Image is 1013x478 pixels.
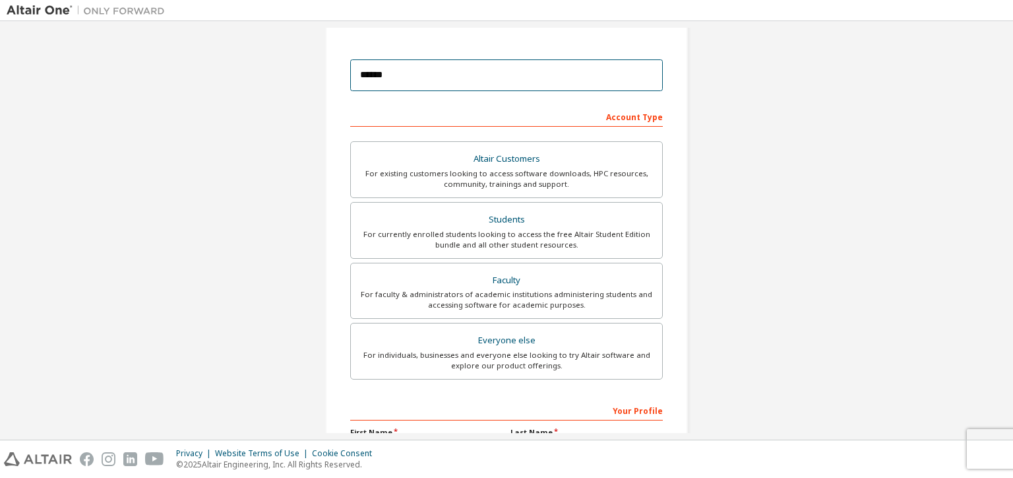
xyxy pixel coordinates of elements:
img: altair_logo.svg [4,452,72,466]
img: Altair One [7,4,171,17]
div: Everyone else [359,331,654,350]
div: Cookie Consent [312,448,380,459]
div: Your Profile [350,399,663,421]
div: Website Terms of Use [215,448,312,459]
img: facebook.svg [80,452,94,466]
div: Account Type [350,106,663,127]
div: Privacy [176,448,215,459]
div: Faculty [359,271,654,290]
div: For individuals, businesses and everyone else looking to try Altair software and explore our prod... [359,350,654,371]
div: For existing customers looking to access software downloads, HPC resources, community, trainings ... [359,168,654,189]
img: youtube.svg [145,452,164,466]
label: First Name [350,427,503,438]
img: linkedin.svg [123,452,137,466]
div: For faculty & administrators of academic institutions administering students and accessing softwa... [359,289,654,310]
label: Last Name [510,427,663,438]
img: instagram.svg [102,452,115,466]
div: Altair Customers [359,150,654,168]
div: Students [359,211,654,229]
div: For currently enrolled students looking to access the free Altair Student Edition bundle and all ... [359,229,654,250]
p: © 2025 Altair Engineering, Inc. All Rights Reserved. [176,459,380,470]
